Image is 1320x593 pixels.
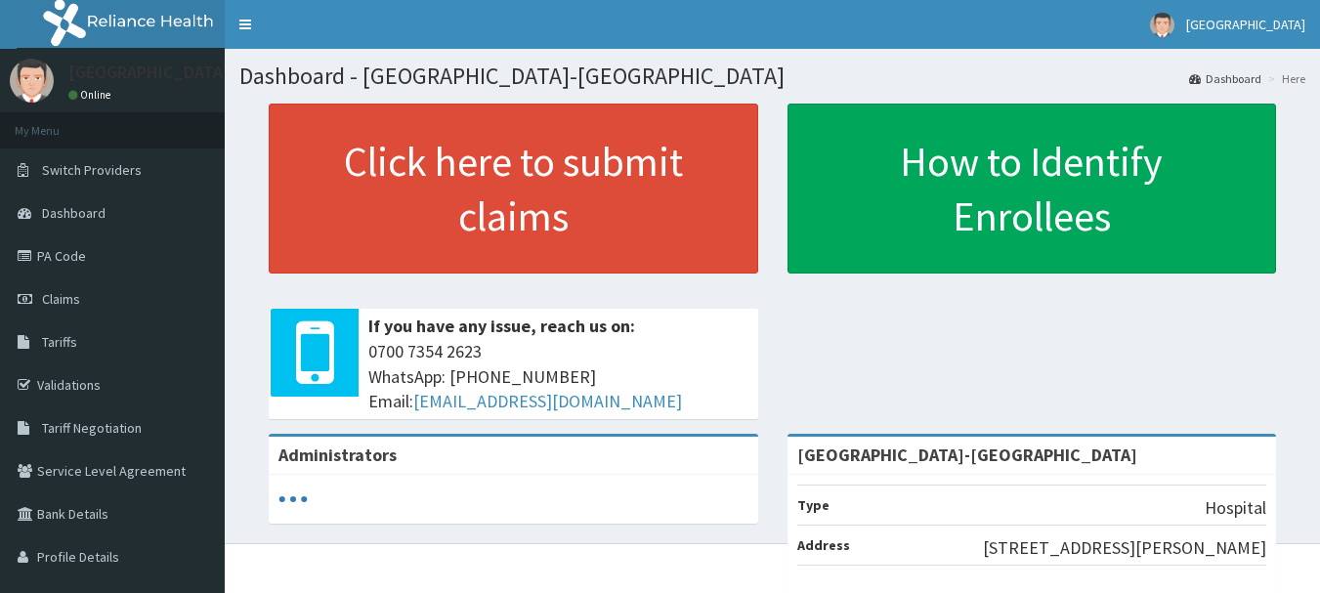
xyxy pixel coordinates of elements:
p: [GEOGRAPHIC_DATA] [68,64,230,81]
strong: [GEOGRAPHIC_DATA]-[GEOGRAPHIC_DATA] [797,444,1137,466]
span: Switch Providers [42,161,142,179]
b: Address [797,536,850,554]
a: Online [68,88,115,102]
a: Click here to submit claims [269,104,758,274]
p: Hospital [1205,495,1266,521]
a: [EMAIL_ADDRESS][DOMAIN_NAME] [413,390,682,412]
span: [GEOGRAPHIC_DATA] [1186,16,1305,33]
span: 0700 7354 2623 WhatsApp: [PHONE_NUMBER] Email: [368,339,748,414]
span: Tariff Negotiation [42,419,142,437]
span: Dashboard [42,204,106,222]
img: User Image [1150,13,1174,37]
span: Tariffs [42,333,77,351]
a: Dashboard [1189,70,1261,87]
li: Here [1263,70,1305,87]
span: Claims [42,290,80,308]
img: User Image [10,59,54,103]
a: How to Identify Enrollees [788,104,1277,274]
b: Administrators [278,444,397,466]
svg: audio-loading [278,485,308,514]
b: If you have any issue, reach us on: [368,315,635,337]
p: [STREET_ADDRESS][PERSON_NAME] [983,535,1266,561]
b: Type [797,496,830,514]
h1: Dashboard - [GEOGRAPHIC_DATA]-[GEOGRAPHIC_DATA] [239,64,1305,89]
